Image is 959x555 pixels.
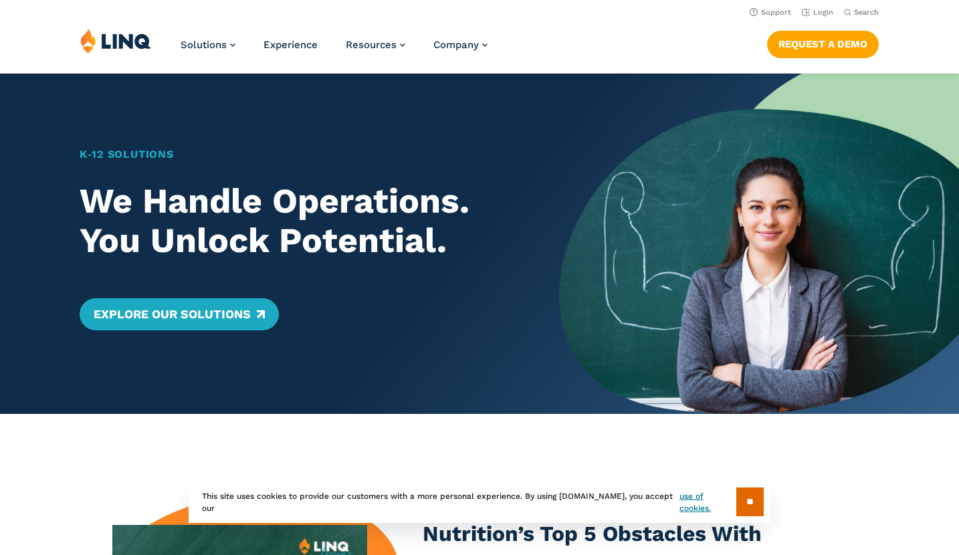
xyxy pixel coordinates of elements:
[767,31,879,58] a: Request a Demo
[189,481,770,523] div: This site uses cookies to provide our customers with a more personal experience. By using [DOMAIN...
[181,39,235,51] a: Solutions
[854,8,879,17] span: Search
[433,39,479,51] span: Company
[767,28,879,58] nav: Button Navigation
[679,490,736,514] a: use of cookies.
[80,146,520,162] h1: K‑12 Solutions
[181,28,488,72] nav: Primary Navigation
[263,39,318,51] a: Experience
[433,39,488,51] a: Company
[559,74,959,414] img: Home Banner
[80,28,151,53] img: LINQ | K‑12 Software
[80,298,278,330] a: Explore Our Solutions
[750,8,791,17] a: Support
[802,8,833,17] a: Login
[346,39,405,51] a: Resources
[346,39,397,51] span: Resources
[80,181,520,261] h2: We Handle Operations. You Unlock Potential.
[844,7,879,17] button: Open Search Bar
[181,39,227,51] span: Solutions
